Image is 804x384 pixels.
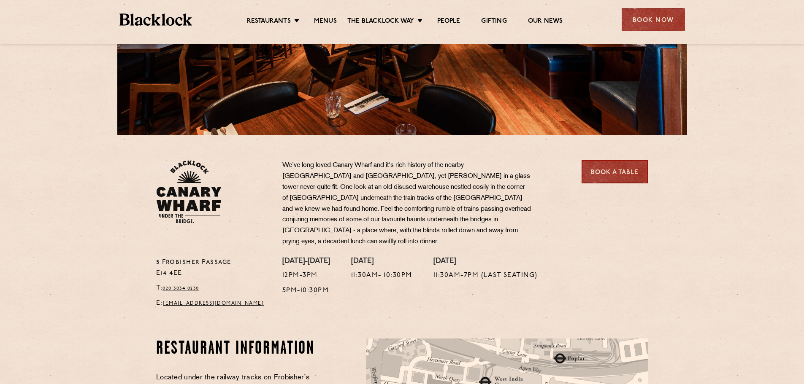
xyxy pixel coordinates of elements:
[282,285,330,296] p: 5pm-10:30pm
[582,160,648,183] a: Book a Table
[119,13,192,26] img: BL_Textured_Logo-footer-cropped.svg
[622,8,685,31] div: Book Now
[247,17,291,27] a: Restaurants
[156,257,270,279] p: 5 Frobisher Passage E14 4EE
[156,283,270,294] p: T:
[282,257,330,266] h4: [DATE]-[DATE]
[481,17,506,27] a: Gifting
[528,17,563,27] a: Our News
[351,257,412,266] h4: [DATE]
[351,270,412,281] p: 11:30am- 10:30pm
[433,257,538,266] h4: [DATE]
[282,160,531,247] p: We’ve long loved Canary Wharf and it's rich history of the nearby [GEOGRAPHIC_DATA] and [GEOGRAPH...
[433,270,538,281] p: 11:30am-7pm (Last Seating)
[156,338,318,360] h2: Restaurant Information
[314,17,337,27] a: Menus
[163,301,264,306] a: [EMAIL_ADDRESS][DOMAIN_NAME]
[162,286,199,291] a: 020 3034 0230
[282,270,330,281] p: 12pm-3pm
[347,17,414,27] a: The Blacklock Way
[156,298,270,309] p: E:
[437,17,460,27] a: People
[156,160,222,223] img: BL_CW_Logo_Website.svg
